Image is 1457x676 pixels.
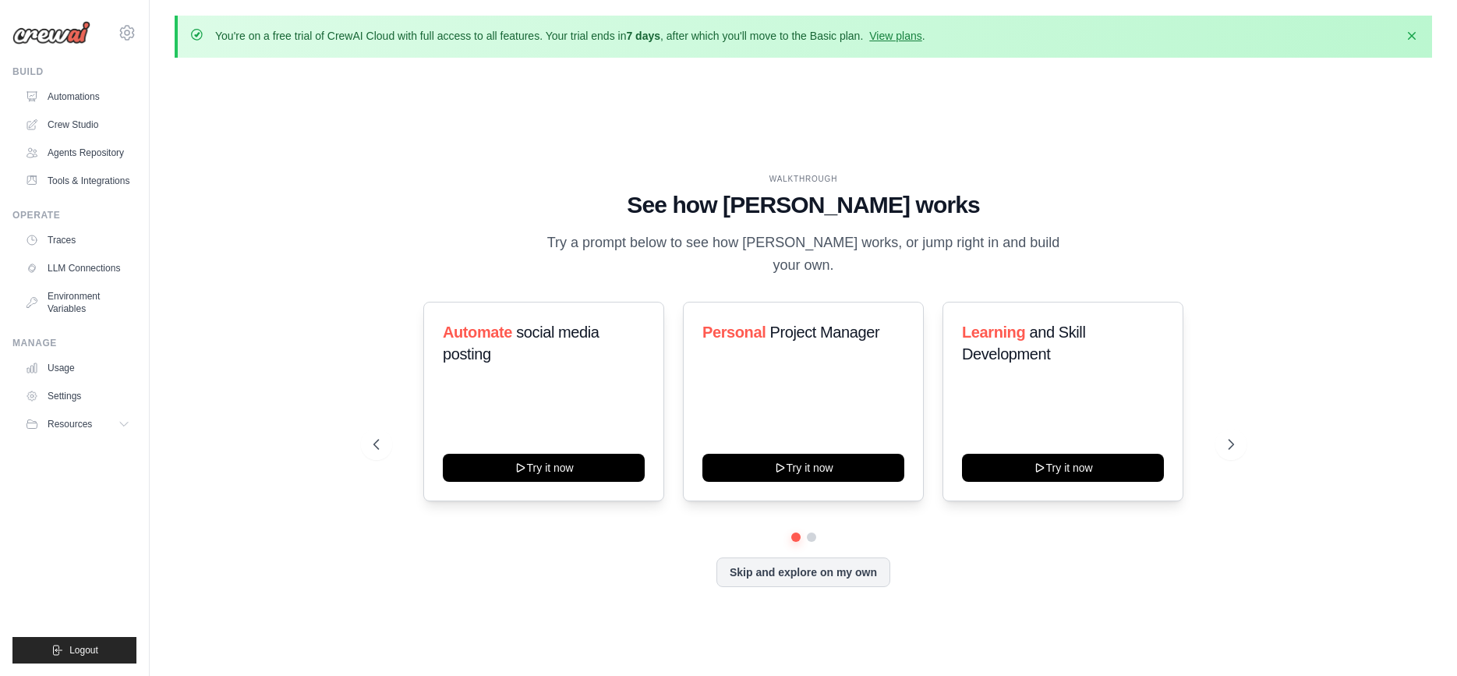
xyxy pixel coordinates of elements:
p: Try a prompt below to see how [PERSON_NAME] works, or jump right in and build your own. [542,232,1066,278]
div: Manage [12,337,136,349]
span: Automate [443,324,512,341]
div: WALKTHROUGH [373,173,1234,185]
a: Environment Variables [19,284,136,321]
span: Learning [962,324,1025,341]
a: Usage [19,356,136,380]
a: Agents Repository [19,140,136,165]
a: Settings [19,384,136,409]
button: Try it now [443,454,645,482]
span: Logout [69,644,98,657]
a: Traces [19,228,136,253]
div: Operate [12,209,136,221]
a: Tools & Integrations [19,168,136,193]
span: Personal [702,324,766,341]
span: Project Manager [769,324,879,341]
a: Crew Studio [19,112,136,137]
button: Try it now [962,454,1164,482]
button: Try it now [702,454,904,482]
p: You're on a free trial of CrewAI Cloud with full access to all features. Your trial ends in , aft... [215,28,925,44]
span: Resources [48,418,92,430]
a: View plans [869,30,921,42]
button: Resources [19,412,136,437]
button: Logout [12,637,136,664]
h1: See how [PERSON_NAME] works [373,191,1234,219]
span: social media posting [443,324,599,363]
a: LLM Connections [19,256,136,281]
strong: 7 days [626,30,660,42]
button: Skip and explore on my own [716,557,890,587]
img: Logo [12,21,90,44]
a: Automations [19,84,136,109]
div: Build [12,65,136,78]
